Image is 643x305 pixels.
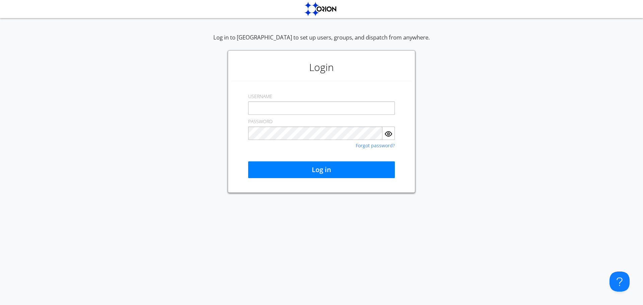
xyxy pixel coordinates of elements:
label: PASSWORD [248,118,273,125]
h1: Login [231,54,412,81]
button: Show Password [382,127,395,140]
input: Password [248,127,382,140]
a: Forgot password? [356,143,395,148]
img: eye.svg [384,130,392,138]
div: Log in to [GEOGRAPHIC_DATA] to set up users, groups, and dispatch from anywhere. [213,33,430,50]
iframe: Toggle Customer Support [610,272,630,292]
button: Log in [248,161,395,178]
label: USERNAME [248,93,272,100]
